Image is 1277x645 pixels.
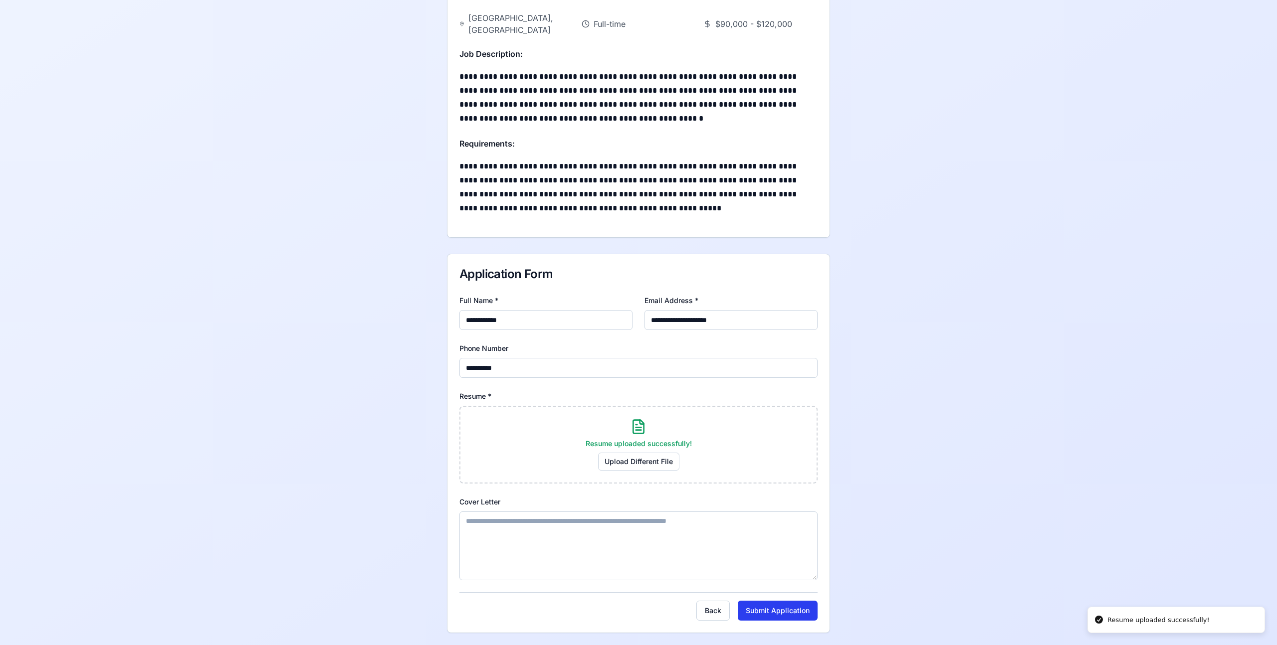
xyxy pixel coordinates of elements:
[459,296,498,305] label: Full Name *
[472,439,805,449] p: Resume uploaded successfully!
[459,266,818,282] div: Application Form
[594,18,626,30] span: Full-time
[738,601,818,621] button: Submit Application
[644,296,698,305] label: Email Address *
[459,138,818,150] h4: Requirements:
[459,497,500,506] label: Cover Letter
[696,601,730,621] button: Back
[715,18,792,30] span: $90,000 - $120,000
[1107,615,1210,625] div: Resume uploaded successfully!
[459,48,818,60] h4: Job Description:
[459,344,508,352] label: Phone Number
[468,12,574,36] span: [GEOGRAPHIC_DATA], [GEOGRAPHIC_DATA]
[598,453,679,471] button: Upload Different File
[459,392,491,400] label: Resume *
